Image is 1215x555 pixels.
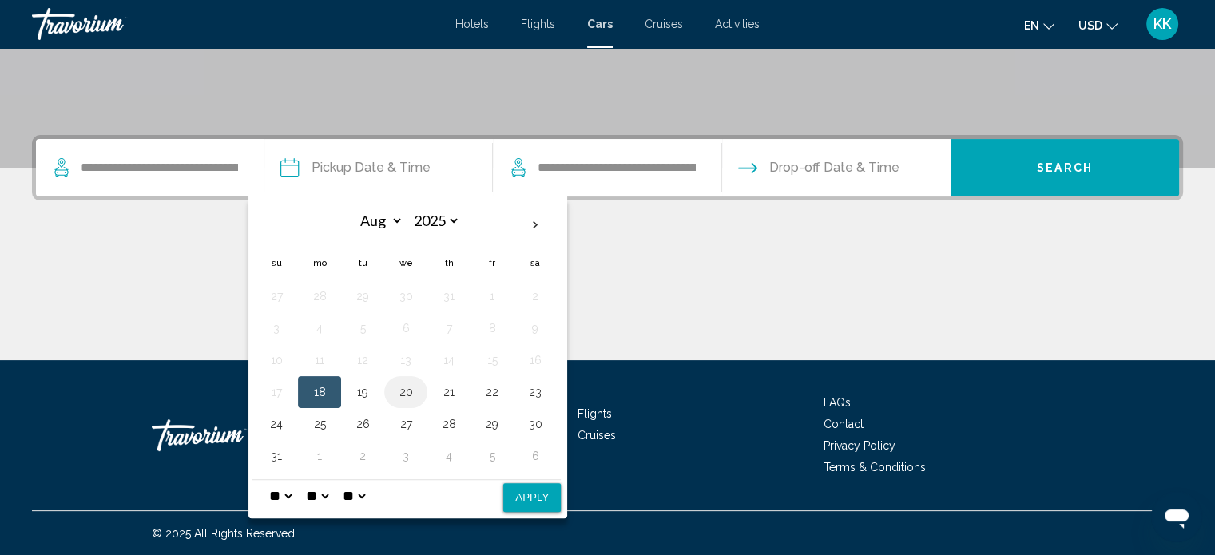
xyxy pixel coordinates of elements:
button: Day 29 [479,413,505,435]
iframe: Button to launch messaging window [1151,491,1202,542]
div: Search widget [36,139,1179,196]
a: Travorium [152,411,312,459]
a: Flights [578,407,612,420]
button: Day 12 [350,349,375,371]
button: Day 4 [307,317,332,339]
span: USD [1078,19,1102,32]
select: Select hour [266,480,295,512]
button: Day 6 [522,445,548,467]
a: Cruises [645,18,683,30]
button: Day 30 [393,285,419,307]
button: Day 27 [393,413,419,435]
button: Day 2 [350,445,375,467]
select: Select month [351,207,403,235]
span: Drop-off Date & Time [769,157,899,179]
button: Day 31 [436,285,462,307]
button: Day 8 [479,317,505,339]
button: Drop-off date [738,139,899,196]
button: Day 1 [307,445,332,467]
button: Day 11 [307,349,332,371]
button: Day 9 [522,317,548,339]
button: Change currency [1078,14,1118,37]
button: Day 21 [436,381,462,403]
a: Travorium [32,8,439,40]
a: Contact [824,418,864,430]
button: Day 6 [393,317,419,339]
select: Select minute [303,480,332,512]
button: Day 19 [350,381,375,403]
button: Day 25 [307,413,332,435]
button: Day 20 [393,381,419,403]
button: Day 17 [264,381,289,403]
span: KK [1153,16,1171,32]
button: Next month [514,207,557,244]
a: Flights [521,18,555,30]
button: Day 14 [436,349,462,371]
a: Activities [715,18,760,30]
button: Day 5 [479,445,505,467]
button: Day 22 [479,381,505,403]
button: Day 27 [264,285,289,307]
a: Terms & Conditions [824,461,926,474]
button: Day 18 [307,381,332,403]
button: Day 13 [393,349,419,371]
button: Day 10 [264,349,289,371]
button: User Menu [1142,7,1183,41]
button: Day 4 [436,445,462,467]
button: Day 28 [436,413,462,435]
button: Day 16 [522,349,548,371]
select: Select year [408,207,460,235]
button: Day 15 [479,349,505,371]
button: Day 1 [479,285,505,307]
button: Day 3 [264,317,289,339]
a: FAQs [824,396,851,409]
button: Day 24 [264,413,289,435]
a: Cars [587,18,613,30]
button: Day 5 [350,317,375,339]
button: Day 7 [436,317,462,339]
button: Day 3 [393,445,419,467]
button: Day 29 [350,285,375,307]
button: Day 2 [522,285,548,307]
span: Search [1037,162,1093,175]
button: Day 30 [522,413,548,435]
button: Day 23 [522,381,548,403]
a: Cruises [578,429,616,442]
button: Change language [1024,14,1054,37]
button: Apply [503,483,561,512]
button: Search [951,139,1179,196]
span: © 2025 All Rights Reserved. [152,527,297,540]
select: Select AM/PM [339,480,368,512]
button: Day 31 [264,445,289,467]
button: Day 26 [350,413,375,435]
a: Hotels [455,18,489,30]
span: en [1024,19,1039,32]
button: Day 28 [307,285,332,307]
a: Privacy Policy [824,439,895,452]
button: Pickup date [280,139,431,196]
